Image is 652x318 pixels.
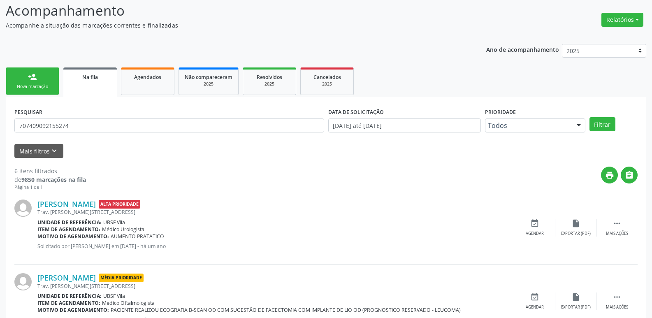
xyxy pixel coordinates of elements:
[530,219,539,228] i: event_available
[102,226,144,233] span: Médico Urologista
[14,184,86,191] div: Página 1 de 1
[488,121,568,130] span: Todos
[14,167,86,175] div: 6 itens filtrados
[185,81,232,87] div: 2025
[625,171,634,180] i: 
[134,74,161,81] span: Agendados
[605,171,614,180] i: print
[102,299,155,306] span: Médico Oftalmologista
[37,299,100,306] b: Item de agendamento:
[99,274,144,282] span: Média Prioridade
[14,273,32,290] img: img
[313,74,341,81] span: Cancelados
[14,106,42,118] label: PESQUISAR
[571,292,580,302] i: insert_drive_file
[571,219,580,228] i: insert_drive_file
[50,146,59,156] i: keyboard_arrow_down
[14,175,86,184] div: de
[249,81,290,87] div: 2025
[37,306,109,313] b: Motivo de agendamento:
[21,176,86,183] strong: 9850 marcações na fila
[37,273,96,282] a: [PERSON_NAME]
[12,84,53,90] div: Nova marcação
[37,209,514,216] div: Trav. [PERSON_NAME][STREET_ADDRESS]
[485,106,516,118] label: Prioridade
[561,304,591,310] div: Exportar (PDF)
[37,226,100,233] b: Item de agendamento:
[601,13,643,27] button: Relatórios
[37,200,96,209] a: [PERSON_NAME]
[606,231,628,237] div: Mais ações
[103,219,125,226] span: UBSF Vila
[103,292,125,299] span: UBSF Vila
[589,117,615,131] button: Filtrar
[621,167,638,183] button: 
[6,21,454,30] p: Acompanhe a situação das marcações correntes e finalizadas
[99,200,140,209] span: Alta Prioridade
[257,74,282,81] span: Resolvidos
[6,0,454,21] p: Acompanhamento
[111,233,164,240] span: AUMENTO PRATATICO
[14,144,63,158] button: Mais filtroskeyboard_arrow_down
[185,74,232,81] span: Não compareceram
[613,219,622,228] i: 
[601,167,618,183] button: print
[526,231,544,237] div: Agendar
[14,200,32,217] img: img
[37,219,102,226] b: Unidade de referência:
[606,304,628,310] div: Mais ações
[37,233,109,240] b: Motivo de agendamento:
[82,74,98,81] span: Na fila
[613,292,622,302] i: 
[526,304,544,310] div: Agendar
[561,231,591,237] div: Exportar (PDF)
[111,306,461,313] span: PACIENTE REALIZOU ECOGRAFIA B-SCAN OD COM SUGESTÃO DE FACECTOMIA COM IMPLANTE DE LIO OD (PROGNOST...
[37,243,514,250] p: Solicitado por [PERSON_NAME] em [DATE] - há um ano
[14,118,324,132] input: Nome, CNS
[486,44,559,54] p: Ano de acompanhamento
[530,292,539,302] i: event_available
[306,81,348,87] div: 2025
[37,283,514,290] div: Trav. [PERSON_NAME][STREET_ADDRESS]
[28,72,37,81] div: person_add
[37,292,102,299] b: Unidade de referência:
[328,106,384,118] label: DATA DE SOLICITAÇÃO
[328,118,481,132] input: Selecione um intervalo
